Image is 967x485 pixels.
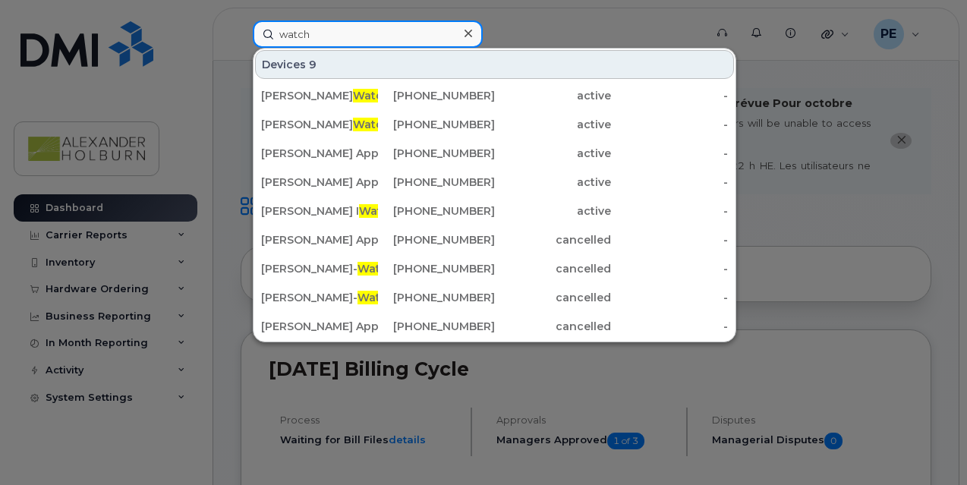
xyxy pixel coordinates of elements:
[495,319,612,334] div: cancelled
[261,290,378,305] div: [PERSON_NAME]-
[495,175,612,190] div: active
[378,117,495,132] div: [PHONE_NUMBER]
[255,313,734,340] a: [PERSON_NAME] Apple[PHONE_NUMBER]cancelled-
[378,146,495,161] div: [PHONE_NUMBER]
[353,118,390,131] span: Watch
[353,89,390,102] span: Watch
[378,88,495,103] div: [PHONE_NUMBER]
[261,88,378,103] div: [PERSON_NAME]
[378,261,495,276] div: [PHONE_NUMBER]
[255,255,734,282] a: [PERSON_NAME]-Watch[PHONE_NUMBER]cancelled-
[261,261,378,276] div: [PERSON_NAME]-
[378,290,495,305] div: [PHONE_NUMBER]
[611,146,728,161] div: -
[378,175,495,190] div: [PHONE_NUMBER]
[261,203,378,219] div: [PERSON_NAME] I
[495,232,612,247] div: cancelled
[255,226,734,254] a: [PERSON_NAME] Apple[PHONE_NUMBER]cancelled-
[611,175,728,190] div: -
[255,284,734,311] a: [PERSON_NAME]-Watch[PHONE_NUMBER]cancelled-
[611,290,728,305] div: -
[261,146,378,161] div: [PERSON_NAME] Apple
[611,203,728,219] div: -
[261,175,378,190] div: [PERSON_NAME] Apple
[495,261,612,276] div: cancelled
[378,203,495,219] div: [PHONE_NUMBER]
[611,319,728,334] div: -
[495,290,612,305] div: cancelled
[378,232,495,247] div: [PHONE_NUMBER]
[255,197,734,225] a: [PERSON_NAME] IWatch[PHONE_NUMBER]active-
[611,232,728,247] div: -
[495,88,612,103] div: active
[255,50,734,79] div: Devices
[255,111,734,138] a: [PERSON_NAME]Watch[PHONE_NUMBER]active-
[261,117,378,132] div: [PERSON_NAME]
[261,319,378,334] div: [PERSON_NAME] Apple
[611,117,728,132] div: -
[495,203,612,219] div: active
[255,82,734,109] a: [PERSON_NAME]Watch[PHONE_NUMBER]active-
[255,168,734,196] a: [PERSON_NAME] Apple[PHONE_NUMBER]active-
[495,117,612,132] div: active
[495,146,612,161] div: active
[378,319,495,334] div: [PHONE_NUMBER]
[309,57,317,72] span: 9
[255,140,734,167] a: [PERSON_NAME] Apple[PHONE_NUMBER]active-
[611,88,728,103] div: -
[358,291,395,304] span: Watch
[611,261,728,276] div: -
[359,204,396,218] span: Watch
[261,232,378,247] div: [PERSON_NAME] Apple
[358,262,395,276] span: Watch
